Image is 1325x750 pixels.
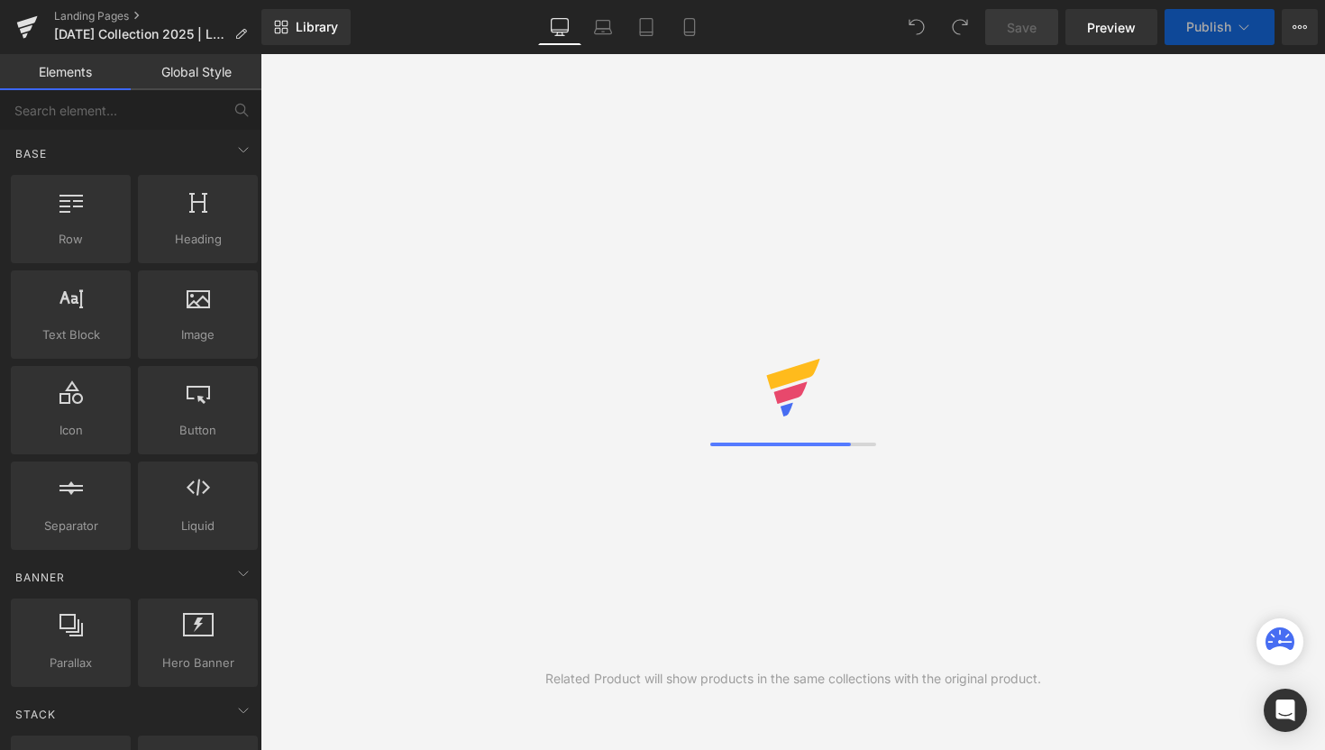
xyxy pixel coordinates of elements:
button: More [1282,9,1318,45]
a: Preview [1065,9,1157,45]
button: Redo [942,9,978,45]
span: Liquid [143,517,252,535]
span: Hero Banner [143,654,252,672]
span: Parallax [16,654,125,672]
span: Publish [1186,20,1231,34]
a: Desktop [538,9,581,45]
div: Related Product will show products in the same collections with the original product. [545,669,1041,689]
span: Stack [14,706,58,723]
span: Save [1007,18,1037,37]
span: Separator [16,517,125,535]
span: [DATE] Collection 2025 | Laumière Gourmet Fruits [54,27,227,41]
a: Tablet [625,9,668,45]
div: Open Intercom Messenger [1264,689,1307,732]
a: Global Style [131,54,261,90]
span: Preview [1087,18,1136,37]
a: Laptop [581,9,625,45]
a: New Library [261,9,351,45]
button: Publish [1165,9,1275,45]
span: Heading [143,230,252,249]
span: Row [16,230,125,249]
a: Mobile [668,9,711,45]
span: Text Block [16,325,125,344]
a: Landing Pages [54,9,261,23]
span: Base [14,145,49,162]
span: Image [143,325,252,344]
span: Icon [16,421,125,440]
span: Button [143,421,252,440]
button: Undo [899,9,935,45]
span: Library [296,19,338,35]
span: Banner [14,569,67,586]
